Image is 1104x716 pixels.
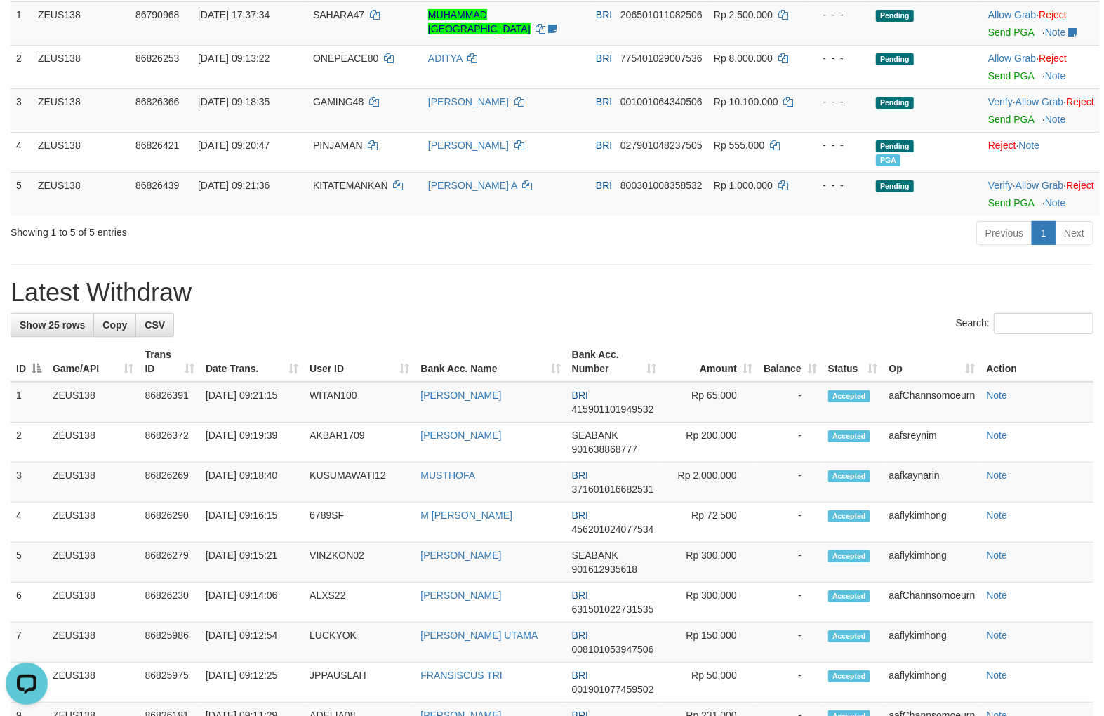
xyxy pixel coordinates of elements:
[11,313,94,337] a: Show 25 rows
[420,630,538,641] a: [PERSON_NAME] UTAMA
[988,53,1039,64] span: ·
[11,623,47,663] td: 7
[47,342,139,382] th: Game/API: activate to sort column ascending
[876,140,914,152] span: Pending
[428,53,463,64] a: ADITYA
[884,423,981,463] td: aafsreynim
[313,96,364,107] span: GAMING48
[828,630,870,642] span: Accepted
[987,630,1008,641] a: Note
[11,382,47,423] td: 1
[876,154,900,166] span: PGA
[994,313,1093,334] input: Search:
[620,140,703,151] span: Copy 027901048237505 to clipboard
[1039,9,1067,20] a: Reject
[620,53,703,64] span: Copy 775401029007536 to clipboard
[420,550,501,561] a: [PERSON_NAME]
[662,583,757,623] td: Rp 300,000
[420,470,475,481] a: MUSTHOFA
[983,45,1100,88] td: ·
[304,423,415,463] td: AKBAR1709
[662,623,757,663] td: Rp 150,000
[988,197,1034,208] a: Send PGA
[662,342,757,382] th: Amount: activate to sort column ascending
[93,313,136,337] a: Copy
[662,423,757,463] td: Rp 200,000
[47,423,139,463] td: ZEUS138
[596,96,612,107] span: BRI
[572,670,588,681] span: BRI
[714,9,773,20] span: Rp 2.500.000
[572,630,588,641] span: BRI
[139,663,200,703] td: 86825975
[428,180,517,191] a: [PERSON_NAME] A
[47,543,139,583] td: ZEUS138
[304,382,415,423] td: WITAN100
[1016,180,1066,191] span: ·
[198,53,270,64] span: [DATE] 09:13:22
[198,180,270,191] span: [DATE] 09:21:36
[956,313,1093,334] label: Search:
[200,382,304,423] td: [DATE] 09:21:15
[572,430,618,441] span: SEABANK
[420,430,501,441] a: [PERSON_NAME]
[139,342,200,382] th: Trans ID: activate to sort column ascending
[828,510,870,522] span: Accepted
[823,342,884,382] th: Status: activate to sort column ascending
[200,663,304,703] td: [DATE] 09:12:25
[620,180,703,191] span: Copy 800301008358532 to clipboard
[1045,197,1066,208] a: Note
[1045,70,1066,81] a: Note
[1032,221,1056,245] a: 1
[420,590,501,601] a: [PERSON_NAME]
[1016,180,1063,191] a: Allow Grab
[6,6,48,48] button: Open LiveChat chat widget
[987,430,1008,441] a: Note
[139,463,200,503] td: 86826269
[11,342,47,382] th: ID: activate to sort column descending
[420,390,501,401] a: [PERSON_NAME]
[988,96,1013,107] a: Verify
[714,53,773,64] span: Rp 8.000.000
[135,180,179,191] span: 86826439
[596,9,612,20] span: BRI
[988,180,1013,191] a: Verify
[884,463,981,503] td: aafkaynarin
[828,470,870,482] span: Accepted
[572,390,588,401] span: BRI
[428,96,509,107] a: [PERSON_NAME]
[304,583,415,623] td: ALXS22
[420,510,512,521] a: M [PERSON_NAME]
[32,45,130,88] td: ZEUS138
[828,430,870,442] span: Accepted
[11,88,32,132] td: 3
[876,97,914,109] span: Pending
[758,543,823,583] td: -
[988,114,1034,125] a: Send PGA
[313,140,363,151] span: PINJAMAN
[135,9,179,20] span: 86790968
[662,663,757,703] td: Rp 50,000
[415,342,566,382] th: Bank Acc. Name: activate to sort column ascending
[976,221,1032,245] a: Previous
[47,463,139,503] td: ZEUS138
[1016,96,1066,107] span: ·
[988,27,1034,38] a: Send PGA
[11,543,47,583] td: 5
[987,470,1008,481] a: Note
[572,590,588,601] span: BRI
[572,550,618,561] span: SEABANK
[313,9,364,20] span: SAHARA47
[20,319,85,331] span: Show 25 rows
[828,670,870,682] span: Accepted
[1045,27,1066,38] a: Note
[662,543,757,583] td: Rp 300,000
[988,9,1036,20] a: Allow Grab
[1055,221,1093,245] a: Next
[572,470,588,481] span: BRI
[428,9,531,34] a: MUHAMMAD [GEOGRAPHIC_DATA]
[304,663,415,703] td: JPPAUSLAH
[876,10,914,22] span: Pending
[304,543,415,583] td: VINZKON02
[1066,96,1094,107] a: Reject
